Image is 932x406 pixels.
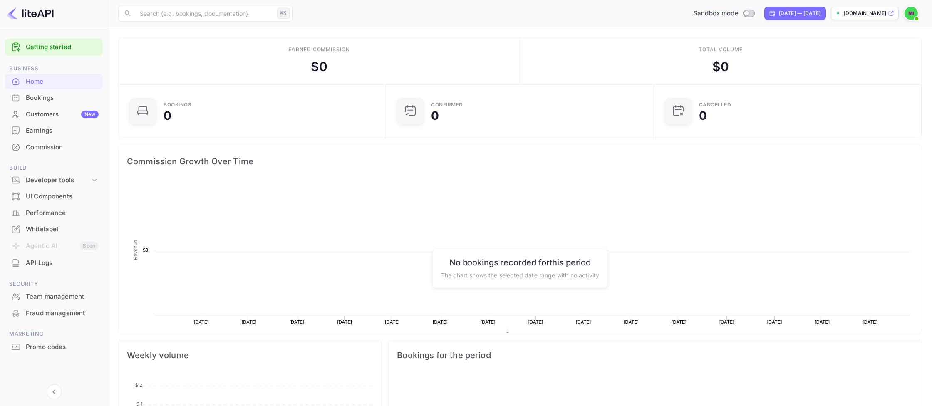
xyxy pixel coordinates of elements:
div: 0 [699,110,707,121]
span: Commission Growth Over Time [127,155,913,168]
text: [DATE] [385,319,400,324]
text: [DATE] [481,319,496,324]
div: Performance [26,208,99,218]
text: [DATE] [863,319,877,324]
a: Whitelabel [5,221,103,237]
text: [DATE] [194,319,209,324]
text: [DATE] [719,319,734,324]
a: Getting started [26,42,99,52]
span: Sandbox mode [693,9,739,18]
a: CustomersNew [5,106,103,122]
div: [DATE] — [DATE] [779,10,820,17]
a: API Logs [5,255,103,270]
div: Total volume [699,46,743,53]
text: [DATE] [815,319,830,324]
text: [DATE] [337,319,352,324]
div: $ 0 [311,57,327,76]
text: [DATE] [672,319,687,324]
div: Bookings [26,93,99,103]
a: Commission [5,139,103,155]
div: ⌘K [277,8,290,19]
div: CustomersNew [5,106,103,123]
div: Commission [5,139,103,156]
text: Revenue [133,240,139,260]
text: [DATE] [290,319,305,324]
div: Performance [5,205,103,221]
a: Promo codes [5,339,103,354]
span: Business [5,64,103,73]
text: [DATE] [576,319,591,324]
a: Fraud management [5,305,103,321]
text: [DATE] [767,319,782,324]
div: Earnings [26,126,99,136]
img: mohamed ismail [905,7,918,20]
span: Security [5,280,103,289]
div: Earned commission [288,46,350,53]
a: Home [5,74,103,89]
div: Fraud management [5,305,103,322]
div: Earnings [5,123,103,139]
span: Bookings for the period [397,349,913,362]
div: Commission [26,143,99,152]
span: Marketing [5,329,103,339]
div: Team management [26,292,99,302]
a: Earnings [5,123,103,138]
text: [DATE] [242,319,257,324]
div: Promo codes [26,342,99,352]
div: Confirmed [431,102,463,107]
div: Getting started [5,39,103,56]
text: [DATE] [528,319,543,324]
input: Search (e.g. bookings, documentation) [135,5,274,22]
div: $ 0 [712,57,729,76]
span: Build [5,163,103,173]
div: Whitelabel [26,225,99,234]
div: Click to change the date range period [764,7,826,20]
div: Developer tools [26,176,90,185]
div: Team management [5,289,103,305]
div: API Logs [26,258,99,268]
p: The chart shows the selected date range with no activity [441,270,599,279]
div: UI Components [5,188,103,205]
p: [DOMAIN_NAME] [844,10,886,17]
div: Developer tools [5,173,103,188]
div: Switch to Production mode [690,9,758,18]
div: Fraud management [26,309,99,318]
div: UI Components [26,192,99,201]
div: CANCELLED [699,102,731,107]
a: Bookings [5,90,103,105]
div: Whitelabel [5,221,103,238]
tspan: $ 2 [135,382,142,388]
text: [DATE] [624,319,639,324]
div: Promo codes [5,339,103,355]
div: Home [5,74,103,90]
img: LiteAPI logo [7,7,54,20]
text: $0 [143,248,148,253]
div: Bookings [164,102,191,107]
a: Team management [5,289,103,304]
span: Weekly volume [127,349,373,362]
text: [DATE] [433,319,448,324]
div: Home [26,77,99,87]
button: Collapse navigation [47,384,62,399]
div: 0 [164,110,171,121]
a: UI Components [5,188,103,204]
div: Bookings [5,90,103,106]
div: API Logs [5,255,103,271]
h6: No bookings recorded for this period [441,257,599,267]
text: Revenue [513,332,534,338]
a: Performance [5,205,103,220]
div: New [81,111,99,118]
div: Customers [26,110,99,119]
div: 0 [431,110,439,121]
